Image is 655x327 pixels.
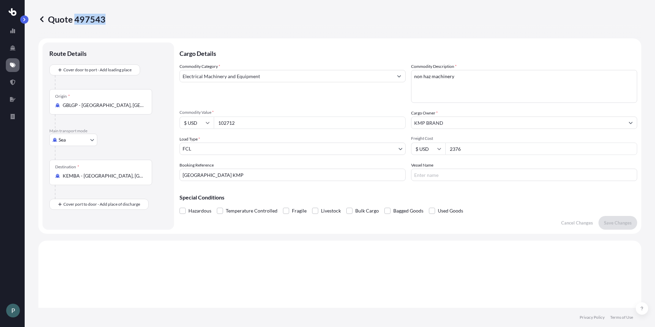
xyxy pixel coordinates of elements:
p: Save Changes [604,219,632,226]
span: Commodity Value [180,110,406,115]
span: Cover port to door - Add place of discharge [63,201,140,208]
input: Origin [63,102,144,109]
button: Show suggestions [393,70,405,82]
p: Cancel Changes [561,219,593,226]
span: Cover door to port - Add loading place [63,66,132,73]
label: Booking Reference [180,162,214,169]
input: Full name [411,117,625,129]
span: Bulk Cargo [355,206,379,216]
span: Fragile [292,206,307,216]
p: Main transport mode [49,128,167,134]
input: Select a commodity type [180,70,393,82]
span: P [11,307,15,314]
input: Enter name [411,169,637,181]
span: Temperature Controlled [226,206,277,216]
span: Bagged Goods [393,206,423,216]
p: Route Details [49,49,87,58]
span: Used Goods [438,206,463,216]
label: Cargo Owner [411,110,438,117]
a: Privacy Policy [580,315,605,320]
button: Show suggestions [625,117,637,129]
input: Type amount [214,117,406,129]
p: Special Conditions [180,195,637,200]
button: Cover port to door - Add place of discharge [49,199,149,210]
input: Your internal reference [180,169,406,181]
label: Vessel Name [411,162,433,169]
button: Cancel Changes [556,216,598,230]
span: Sea [59,136,66,143]
p: Quote 497543 [38,14,106,25]
span: FCL [183,145,191,152]
a: Terms of Use [610,315,633,320]
input: Destination [63,172,144,179]
button: Save Changes [598,216,637,230]
label: Commodity Description [411,63,457,70]
span: Freight Cost [411,136,637,141]
span: Hazardous [188,206,211,216]
div: Destination [55,164,79,170]
input: Enter amount [445,143,637,155]
label: Commodity Category [180,63,220,70]
textarea: non haz machinery [411,70,637,103]
button: Select transport [49,134,97,146]
span: Livestock [321,206,341,216]
button: FCL [180,143,406,155]
span: Load Type [180,136,200,143]
button: Cover door to port - Add loading place [49,64,140,75]
p: Cargo Details [180,43,637,63]
div: Origin [55,94,70,99]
